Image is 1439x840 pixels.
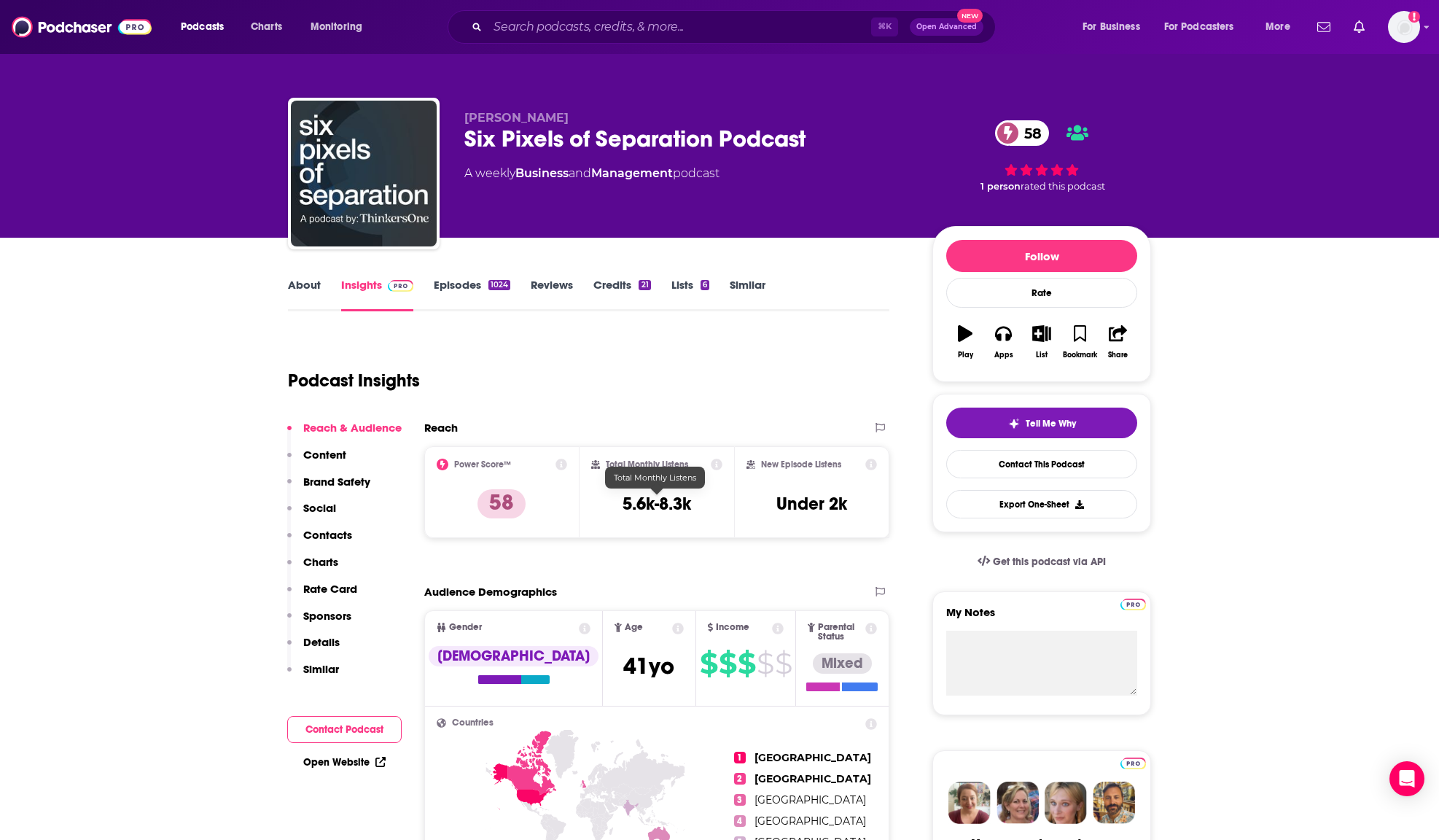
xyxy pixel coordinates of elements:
[449,623,482,632] span: Gender
[639,280,650,290] div: 21
[776,493,847,515] h3: Under 2k
[288,370,420,392] h1: Podcast Insights
[1388,11,1420,43] button: Show profile menu
[287,716,402,743] button: Contact Podcast
[980,181,1021,192] span: 1 person
[291,101,437,246] a: Six Pixels of Separation Podcast
[303,475,370,489] p: Brand Safety
[464,165,719,182] div: A weekly podcast
[1026,418,1076,429] span: Tell Me Why
[1120,758,1146,769] img: Podchaser Pro
[701,280,709,290] div: 6
[910,18,983,36] button: Open AdvancedNew
[916,23,977,31] span: Open Advanced
[452,718,494,728] span: Countries
[813,653,872,674] div: Mixed
[287,582,357,609] button: Rate Card
[946,408,1137,438] button: tell me why sparkleTell Me Why
[287,662,339,689] button: Similar
[1255,15,1309,39] button: open menu
[1008,418,1020,429] img: tell me why sparkle
[287,475,370,502] button: Brand Safety
[1266,17,1290,37] span: More
[1389,761,1424,796] div: Open Intercom Messenger
[818,623,863,642] span: Parental Status
[716,623,749,632] span: Income
[948,782,991,824] img: Sydney Profile
[303,501,336,515] p: Social
[287,501,336,528] button: Social
[946,278,1137,308] div: Rate
[754,814,866,828] span: [GEOGRAPHIC_DATA]
[341,278,413,311] a: InsightsPodchaser Pro
[730,278,765,311] a: Similar
[1010,120,1049,146] span: 58
[932,111,1151,201] div: 58 1 personrated this podcast
[671,278,709,311] a: Lists6
[1348,15,1370,39] a: Show notifications dropdown
[1408,11,1420,23] svg: Add a profile image
[1120,596,1146,610] a: Pro website
[966,544,1118,580] a: Get this podcast via API
[1155,15,1255,39] button: open menu
[477,489,526,518] p: 58
[515,166,569,180] a: Business
[761,459,841,470] h2: New Episode Listens
[303,555,338,569] p: Charts
[946,605,1137,631] label: My Notes
[1164,17,1234,37] span: For Podcasters
[287,421,402,448] button: Reach & Audience
[1311,15,1336,39] a: Show notifications dropdown
[1108,351,1128,359] div: Share
[754,772,871,785] span: [GEOGRAPHIC_DATA]
[734,752,746,763] span: 1
[303,448,346,462] p: Content
[1061,316,1099,368] button: Bookmark
[1045,782,1087,824] img: Jules Profile
[1021,181,1105,192] span: rated this podcast
[994,351,1013,359] div: Apps
[388,280,413,292] img: Podchaser Pro
[1036,351,1048,359] div: List
[464,111,569,125] span: [PERSON_NAME]
[946,240,1137,272] button: Follow
[754,793,866,806] span: [GEOGRAPHIC_DATA]
[287,635,340,662] button: Details
[754,751,871,764] span: [GEOGRAPHIC_DATA]
[757,652,773,675] span: $
[287,528,352,555] button: Contacts
[1072,15,1158,39] button: open menu
[734,794,746,806] span: 3
[424,421,458,435] h2: Reach
[171,15,243,39] button: open menu
[434,278,510,311] a: Episodes1024
[287,609,351,636] button: Sponsors
[288,278,321,311] a: About
[993,556,1106,568] span: Get this podcast via API
[424,585,557,599] h2: Audience Demographics
[287,555,338,582] button: Charts
[1083,17,1140,37] span: For Business
[957,9,983,23] span: New
[734,773,746,785] span: 2
[734,815,746,827] span: 4
[1388,11,1420,43] span: Logged in as danikarchmer
[569,166,591,180] span: and
[995,120,1049,146] a: 58
[303,756,386,769] a: Open Website
[12,13,152,41] img: Podchaser - Follow, Share and Rate Podcasts
[287,448,346,475] button: Content
[1388,11,1420,43] img: User Profile
[488,280,510,290] div: 1024
[946,316,984,368] button: Play
[625,623,643,632] span: Age
[181,17,224,37] span: Podcasts
[303,582,357,596] p: Rate Card
[1023,316,1061,368] button: List
[623,493,691,515] h3: 5.6k-8.3k
[775,652,792,675] span: $
[738,652,755,675] span: $
[303,635,340,649] p: Details
[429,646,598,666] div: [DEMOGRAPHIC_DATA]
[1099,316,1137,368] button: Share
